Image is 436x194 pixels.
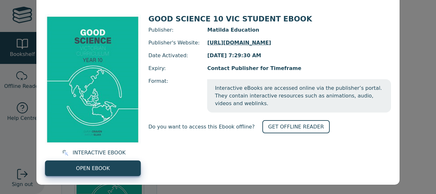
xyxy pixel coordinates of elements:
a: [URL][DOMAIN_NAME] [207,39,391,47]
span: Format: [148,77,199,113]
a: GET OFFLINE READER [262,120,330,133]
div: Do you want to access this Ebook offline? [148,120,391,133]
a: OPEN EBOOK [45,160,141,176]
img: a99c7fb9-f388-ea11-a992-0272d098c78b.jpg [45,14,141,145]
span: OPEN EBOOK [76,165,110,172]
span: Date Activated: [148,52,199,59]
span: Publisher's Website: [148,39,199,47]
span: GOOD SCIENCE 10 VIC STUDENT EBOOK [148,15,312,23]
span: Contact Publisher for Timeframe [207,65,391,72]
span: Matilda Education [207,26,391,34]
img: interactive.svg [60,149,68,157]
span: Expiry: [148,65,199,72]
span: Interactive eBooks are accessed online via the publisher’s portal. They contain interactive resou... [207,79,391,113]
span: [DATE] 7:29:30 AM [207,52,391,59]
span: Publisher: [148,26,199,34]
span: INTERACTIVE EBOOK [73,149,126,157]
